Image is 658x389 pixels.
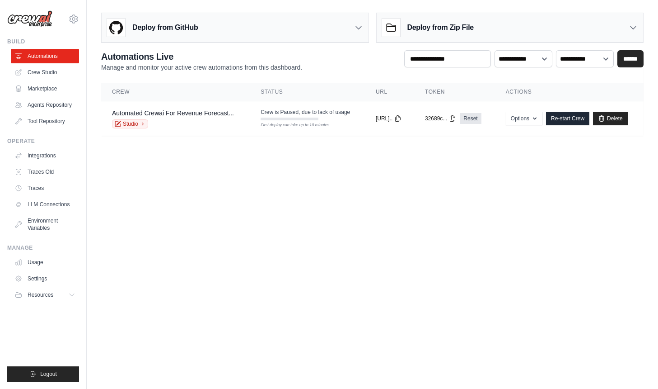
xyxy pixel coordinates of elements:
[11,181,79,195] a: Traces
[460,113,481,124] a: Reset
[546,112,589,125] a: Re-start Crew
[11,49,79,63] a: Automations
[495,83,644,101] th: Actions
[11,197,79,212] a: LLM Connections
[365,83,414,101] th: URL
[11,65,79,80] a: Crew Studio
[7,138,79,145] div: Operate
[506,112,542,125] button: Options
[11,98,79,112] a: Agents Repository
[7,10,52,28] img: Logo
[11,213,79,235] a: Environment Variables
[11,255,79,270] a: Usage
[40,370,57,378] span: Logout
[11,288,79,302] button: Resources
[261,122,318,128] div: First deploy can take up to 10 minutes
[107,19,125,37] img: GitHub Logo
[101,50,302,63] h2: Automations Live
[11,165,79,179] a: Traces Old
[112,109,234,117] a: Automated Crewai For Revenue Forecast...
[101,83,250,101] th: Crew
[593,112,628,125] a: Delete
[11,81,79,96] a: Marketplace
[112,119,148,128] a: Studio
[28,291,53,299] span: Resources
[425,115,456,122] button: 32689c...
[11,114,79,128] a: Tool Repository
[11,271,79,286] a: Settings
[261,109,350,116] span: Crew is Paused, due to lack of usage
[101,63,302,72] p: Manage and monitor your active crew automations from this dashboard.
[7,366,79,382] button: Logout
[132,22,198,33] h3: Deploy from GitHub
[250,83,365,101] th: Status
[414,83,495,101] th: Token
[7,244,79,251] div: Manage
[7,38,79,45] div: Build
[11,148,79,163] a: Integrations
[407,22,474,33] h3: Deploy from Zip File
